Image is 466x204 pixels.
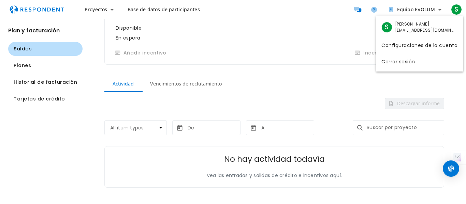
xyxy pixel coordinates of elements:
font: S [385,22,389,32]
font: [PERSON_NAME] [395,21,429,27]
font: Configuraciones de la cuenta [381,42,457,48]
font: Cerrar sesión [381,58,415,65]
a: Configuraciones de la cuenta [376,36,463,52]
div: Abrir Intercom Messenger [443,160,459,177]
